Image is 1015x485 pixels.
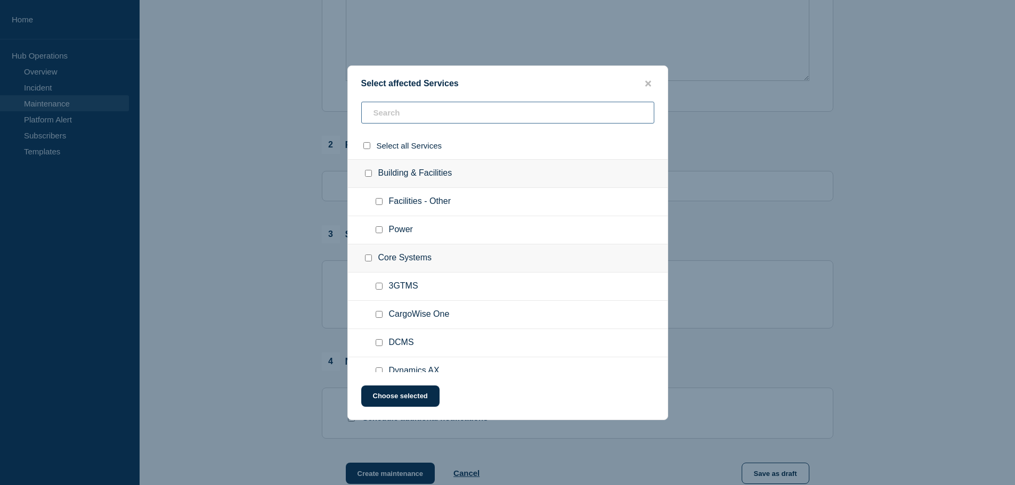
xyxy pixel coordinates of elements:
span: Facilities - Other [389,196,451,207]
input: Core Systems checkbox [365,254,372,261]
span: Select all Services [377,141,442,150]
input: Power checkbox [376,226,383,233]
div: Building & Facilities [348,159,668,188]
span: Dynamics AX [389,366,440,376]
input: CargoWise One checkbox [376,311,383,318]
input: Building & Facilities checkbox [365,170,372,177]
input: Facilities - Other checkbox [376,198,383,205]
input: Search [361,102,654,124]
input: 3GTMS checkbox [376,283,383,290]
input: Dynamics AX checkbox [376,367,383,374]
span: 3GTMS [389,281,418,292]
span: CargoWise One [389,309,450,320]
span: DCMS [389,338,414,348]
span: Power [389,225,413,235]
input: select all checkbox [363,142,370,149]
input: DCMS checkbox [376,339,383,346]
button: Choose selected [361,385,440,407]
div: Core Systems [348,244,668,273]
div: Select affected Services [348,79,668,89]
button: close button [642,79,654,89]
